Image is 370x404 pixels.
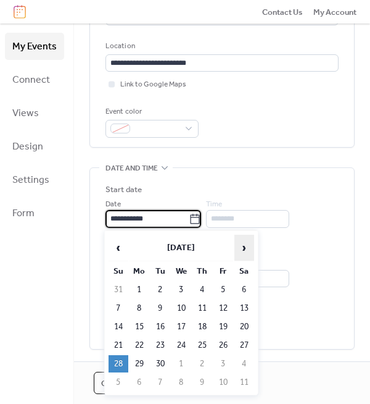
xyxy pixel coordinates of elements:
td: 4 [234,355,254,372]
td: 13 [234,300,254,317]
th: Tu [150,263,170,280]
div: Event color [105,106,196,118]
td: 15 [129,318,149,335]
span: Views [12,104,39,124]
th: We [171,263,191,280]
th: Fr [213,263,233,280]
span: Connect [12,70,50,90]
img: logo [14,5,26,19]
th: Mo [129,263,149,280]
td: 30 [150,355,170,372]
span: Settings [12,170,49,190]
td: 11 [192,300,212,317]
td: 24 [171,337,191,354]
td: 12 [213,300,233,317]
a: Form [5,200,64,227]
td: 7 [150,374,170,391]
td: 7 [109,300,128,317]
td: 18 [192,318,212,335]
td: 3 [213,355,233,372]
td: 3 [171,281,191,298]
td: 16 [150,318,170,335]
td: 10 [171,300,191,317]
span: My Events [12,37,57,57]
a: Contact Us [262,6,303,18]
th: [DATE] [129,235,233,261]
td: 23 [150,337,170,354]
td: 17 [171,318,191,335]
span: Cancel [101,377,133,390]
td: 22 [129,337,149,354]
td: 10 [213,374,233,391]
span: Design [12,137,43,157]
span: Link to Google Maps [120,78,186,91]
span: Time [206,198,222,211]
td: 9 [150,300,170,317]
td: 25 [192,337,212,354]
a: Connect [5,66,64,93]
td: 31 [109,281,128,298]
div: Start date [105,183,142,196]
span: My Account [313,6,356,19]
th: Su [109,263,128,280]
th: Sa [234,263,254,280]
td: 11 [234,374,254,391]
span: Contact Us [262,6,303,19]
td: 29 [129,355,149,372]
a: My Events [5,33,64,60]
td: 6 [129,374,149,391]
td: 27 [234,337,254,354]
span: Form [12,204,35,224]
td: 1 [129,281,149,298]
span: Date [105,198,121,211]
span: ‹ [109,235,128,260]
td: 2 [192,355,212,372]
span: Date and time [105,162,158,174]
td: 19 [213,318,233,335]
td: 9 [192,374,212,391]
a: Views [5,99,64,127]
td: 28 [109,355,128,372]
th: Th [192,263,212,280]
td: 5 [109,374,128,391]
a: Design [5,133,64,160]
td: 6 [234,281,254,298]
td: 1 [171,355,191,372]
td: 5 [213,281,233,298]
span: › [235,235,253,260]
button: Cancel [94,372,141,394]
td: 20 [234,318,254,335]
td: 2 [150,281,170,298]
td: 8 [129,300,149,317]
td: 21 [109,337,128,354]
td: 26 [213,337,233,354]
a: Settings [5,166,64,193]
td: 14 [109,318,128,335]
a: My Account [313,6,356,18]
div: Location [105,40,336,53]
td: 4 [192,281,212,298]
td: 8 [171,374,191,391]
